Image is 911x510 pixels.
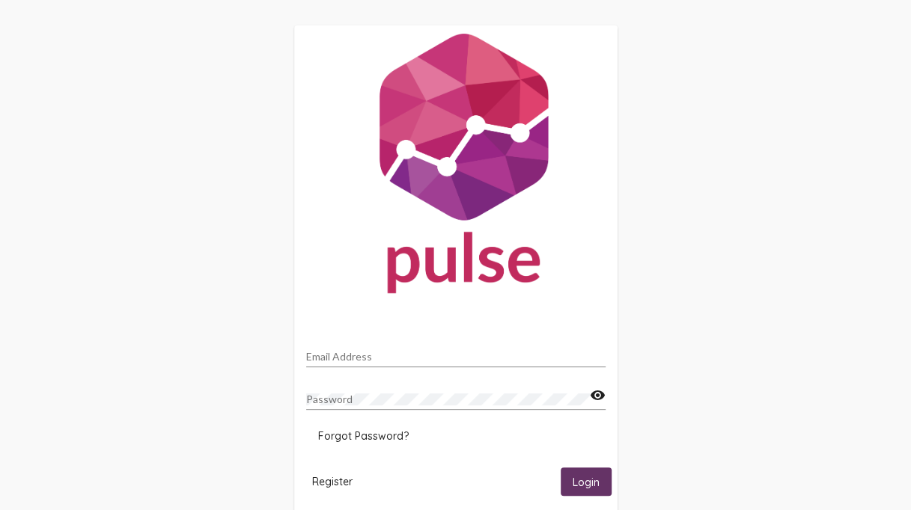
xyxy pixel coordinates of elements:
mat-icon: visibility [590,387,606,405]
span: Forgot Password? [318,429,409,443]
img: Pulse For Good Logo [294,25,618,308]
button: Forgot Password? [306,423,421,449]
span: Register [312,475,353,488]
span: Login [573,476,600,489]
button: Login [561,467,612,495]
button: Register [300,467,365,495]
